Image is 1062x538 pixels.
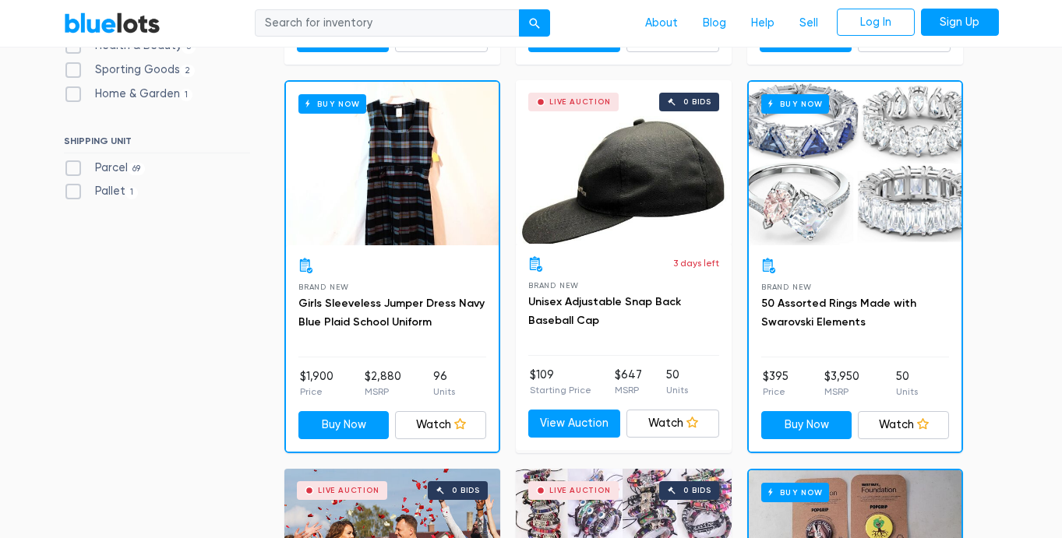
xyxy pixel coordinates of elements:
a: Buy Now [761,411,852,439]
a: Blog [690,9,739,38]
a: 50 Assorted Rings Made with Swarovski Elements [761,297,916,329]
li: $647 [615,367,642,398]
a: BlueLots [64,12,161,34]
div: 0 bids [683,487,711,494]
li: $1,900 [300,368,333,399]
a: Unisex Adjustable Snap Back Baseball Cap [528,295,681,327]
a: Live Auction 0 bids [516,80,732,244]
label: Pallet [64,183,139,200]
a: View Auction [528,410,621,438]
li: 50 [666,367,688,398]
h6: SHIPPING UNIT [64,135,250,153]
div: 0 bids [452,487,480,494]
p: MSRP [365,385,401,399]
li: 50 [896,368,918,399]
a: Watch [858,411,949,439]
li: $3,950 [824,368,859,399]
li: $109 [530,367,591,398]
span: Brand New [528,281,579,290]
div: 0 bids [683,98,711,106]
a: Sell [787,9,831,38]
a: Sign Up [921,9,999,37]
label: Sporting Goods [64,62,196,79]
span: Brand New [761,283,812,291]
a: Girls Sleeveless Jumper Dress Navy Blue Plaid School Uniform [298,297,485,329]
p: Price [763,385,789,399]
p: 3 days left [673,256,719,270]
label: Parcel [64,160,146,177]
p: Units [896,385,918,399]
p: Units [666,383,688,397]
span: 2 [180,65,196,77]
a: Watch [395,411,486,439]
a: Buy Now [298,411,390,439]
span: 69 [128,163,146,175]
li: 96 [433,368,455,399]
li: $395 [763,368,789,399]
p: Price [300,385,333,399]
h6: Buy Now [761,94,829,114]
a: Buy Now [749,82,961,245]
div: Live Auction [549,487,611,494]
span: 1 [125,187,139,199]
span: 1 [180,89,193,101]
a: About [633,9,690,38]
span: Brand New [298,283,349,291]
h6: Buy Now [761,483,829,502]
div: Live Auction [549,98,611,106]
p: MSRP [824,385,859,399]
a: Watch [626,410,719,438]
a: Log In [837,9,915,37]
label: Home & Garden [64,86,193,103]
div: Live Auction [318,487,379,494]
a: Help [739,9,787,38]
p: MSRP [615,383,642,397]
li: $2,880 [365,368,401,399]
h6: Buy Now [298,94,366,114]
input: Search for inventory [255,9,520,37]
p: Starting Price [530,383,591,397]
p: Units [433,385,455,399]
a: Buy Now [286,82,499,245]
